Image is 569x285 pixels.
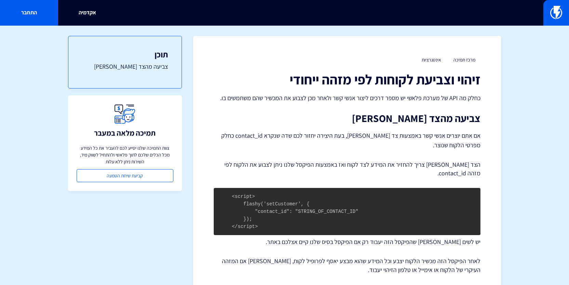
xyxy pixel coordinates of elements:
h2: צביעה מהצד [PERSON_NAME] [214,113,480,124]
a: מרכז תמיכה [453,57,475,63]
h3: תמיכה מלאה במעבר [94,129,156,137]
h1: זיהוי וצביעת לקוחות לפי מזהה ייחודי [214,72,480,87]
p: צוות התמיכה שלנו יסייע לכם להעביר את כל המידע מכל הכלים שלכם לתוך פלאשי ולהתחיל לשווק מיד, השירות... [77,145,173,165]
h3: תוכן [82,50,168,59]
p: לאחר הפיקסל הזה מכשיר הלקוח יצבע וכל המידע שהוא מבצע יאסף לפרופיל לקוח, [PERSON_NAME] אם המזהה הע... [214,257,480,274]
p: כחלק מה API של מערכת פלאשי יש מספר דרכים ליצור אנשי קשר ולאחר מכן לצבוע את המכשיר שהם משתמשים בו. [214,94,480,103]
a: קביעת שיחת הטמעה [77,169,173,182]
code: <script> flashy('setCustomer', { "contact_id": "STRING_OF_CONTACT_ID" }); </script> [232,194,358,229]
p: הצד [PERSON_NAME] צריך להחזיר את המידע לצד לקוח ואז באמצעות הפיקסל שלנו ניתן לצבוע את הלקוח לפי מ... [214,160,480,178]
p: אם אתם יוצרים אנשי קשר באמצעות צד [PERSON_NAME], בעת היצירה יחזור לכם שדה שנקרא contact_id כחלק מ... [214,131,480,150]
a: אינטגרציות [422,57,441,63]
p: יש לשים [PERSON_NAME] שהפיקסל הזה יעבוד רק אם הפיקסל בסיס שלנו קיים אצלכם באתר. [214,237,480,246]
a: צביעה מהצד [PERSON_NAME] [82,62,168,71]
